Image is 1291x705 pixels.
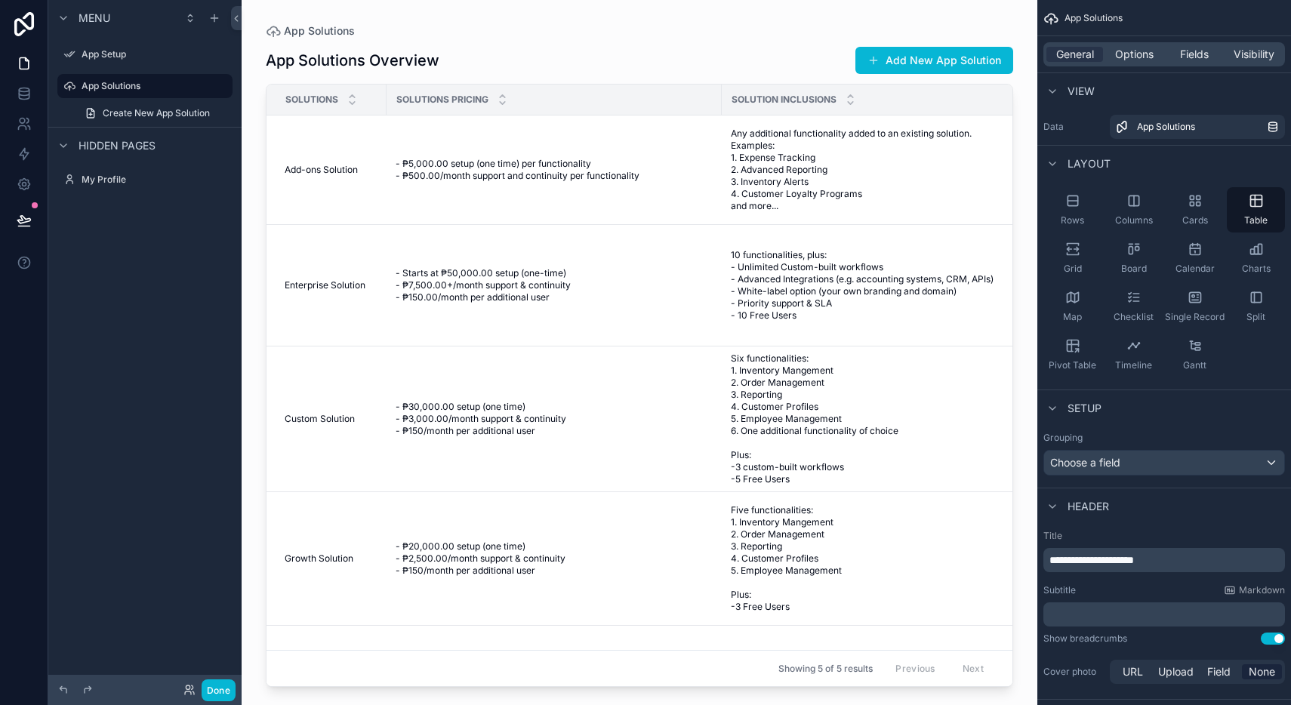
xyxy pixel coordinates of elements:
[1043,332,1102,377] button: Pivot Table
[1224,584,1285,596] a: Markdown
[1068,156,1111,171] span: Layout
[1183,359,1206,371] span: Gantt
[1043,633,1127,645] div: Show breadcrumbs
[396,401,713,437] a: - ₱30,000.00 setup (one time) - ₱3,000.00/month support & continuity - ₱150/month per additional ...
[1165,311,1225,323] span: Single Record
[82,80,223,92] label: App Solutions
[1043,450,1285,476] button: Choose a field
[285,279,365,291] span: Enterprise Solution
[1043,602,1285,626] div: scrollable content
[284,23,355,38] span: App Solutions
[57,168,233,192] a: My Profile
[731,249,1048,322] a: 10 functionalities, plus: - Unlimited Custom-built workflows - Advanced Integrations (e.g. accoun...
[396,94,488,106] span: Solutions Pricing
[396,540,713,577] a: - ₱20,000.00 setup (one time) - ₱2,500.00/month support & continuity - ₱150/month per additional ...
[731,128,1048,212] a: Any additional functionality added to an existing solution. Examples: 1. Expense Tracking 2. Adva...
[1050,456,1120,469] span: Choose a field
[285,94,338,106] span: Solutions
[396,267,713,303] a: - Starts at ₱50,000.00 setup (one-time) - ₱7,500.00+/month support & continuity - ₱150.00/month p...
[266,23,355,38] a: App Solutions
[1061,214,1084,226] span: Rows
[1158,664,1194,679] span: Upload
[285,553,353,565] span: Growth Solution
[396,158,713,182] a: - ₱5,000.00 setup (one time) per functionality - ₱500.00/month support and continuity per functio...
[855,47,1013,74] button: Add New App Solution
[1182,214,1208,226] span: Cards
[75,101,233,125] a: Create New App Solution
[285,164,377,176] a: Add-ons Solution
[103,107,210,119] span: Create New App Solution
[57,42,233,66] a: App Setup
[1105,187,1163,232] button: Columns
[1043,666,1104,678] label: Cover photo
[1249,664,1275,679] span: None
[1105,284,1163,329] button: Checklist
[1115,359,1152,371] span: Timeline
[1043,236,1102,281] button: Grid
[1043,284,1102,329] button: Map
[1056,47,1094,62] span: General
[1068,499,1109,514] span: Header
[1180,47,1209,62] span: Fields
[778,663,873,675] span: Showing 5 of 5 results
[202,679,236,701] button: Done
[1242,263,1271,275] span: Charts
[285,279,377,291] a: Enterprise Solution
[731,504,1048,613] a: Five functionalities: 1. Inventory Mangement 2. Order Management 3. Reporting 4. Customer Profile...
[1043,548,1285,572] div: scrollable content
[82,48,230,60] label: App Setup
[1043,584,1076,596] label: Subtitle
[285,553,377,565] a: Growth Solution
[79,11,110,26] span: Menu
[1244,214,1268,226] span: Table
[1115,47,1154,62] span: Options
[1166,332,1224,377] button: Gantt
[1166,236,1224,281] button: Calendar
[1049,359,1096,371] span: Pivot Table
[1137,121,1195,133] span: App Solutions
[1239,584,1285,596] span: Markdown
[1166,187,1224,232] button: Cards
[1065,12,1123,24] span: App Solutions
[1064,263,1082,275] span: Grid
[1063,311,1082,323] span: Map
[1227,236,1285,281] button: Charts
[1043,432,1083,444] label: Grouping
[1246,311,1265,323] span: Split
[1123,664,1143,679] span: URL
[1110,115,1285,139] a: App Solutions
[266,50,439,71] h1: App Solutions Overview
[82,174,230,186] label: My Profile
[285,413,377,425] a: Custom Solution
[1166,284,1224,329] button: Single Record
[1121,263,1147,275] span: Board
[732,94,837,106] span: Solution Inclusions
[1068,401,1102,416] span: Setup
[79,138,156,153] span: Hidden pages
[1115,214,1153,226] span: Columns
[1227,187,1285,232] button: Table
[1043,121,1104,133] label: Data
[1234,47,1274,62] span: Visibility
[1114,311,1154,323] span: Checklist
[1227,284,1285,329] button: Split
[1068,84,1095,99] span: View
[1207,664,1231,679] span: Field
[285,413,355,425] span: Custom Solution
[285,164,358,176] span: Add-ons Solution
[1043,530,1285,542] label: Title
[1105,332,1163,377] button: Timeline
[1043,187,1102,232] button: Rows
[731,352,1048,485] a: Six functionalities: 1. Inventory Mangement 2. Order Management 3. Reporting 4. Customer Profiles...
[1175,263,1215,275] span: Calendar
[57,74,233,98] a: App Solutions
